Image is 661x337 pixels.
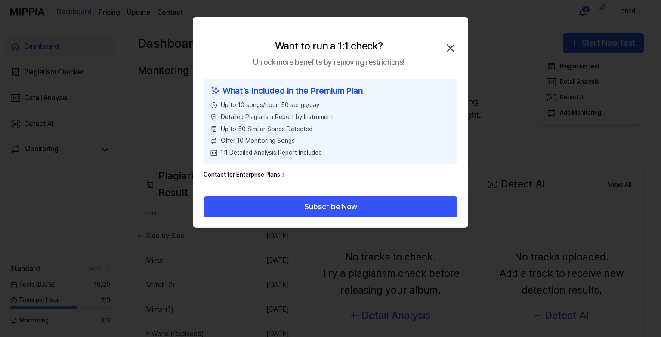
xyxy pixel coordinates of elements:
[204,196,457,217] button: Subscribe Now
[204,171,287,179] a: Contact for Enterprise Plans
[221,125,312,134] span: Up to 50 Similar Songs Detected
[275,38,383,54] div: Want to run a 1:1 check?
[221,149,322,157] span: 1:1 Detailed Analysis Report Included
[221,101,319,110] span: Up to 10 songs/hour, 50 songs/day
[253,56,404,69] div: Unlock more benefits by removing restrictions!
[221,113,333,122] span: Detailed Plagiarism Report by Instrument
[210,84,451,98] div: What’s Included in the Premium Plan
[221,137,295,145] span: Offer 10 Monitoring Songs
[210,84,221,98] img: sparkles icon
